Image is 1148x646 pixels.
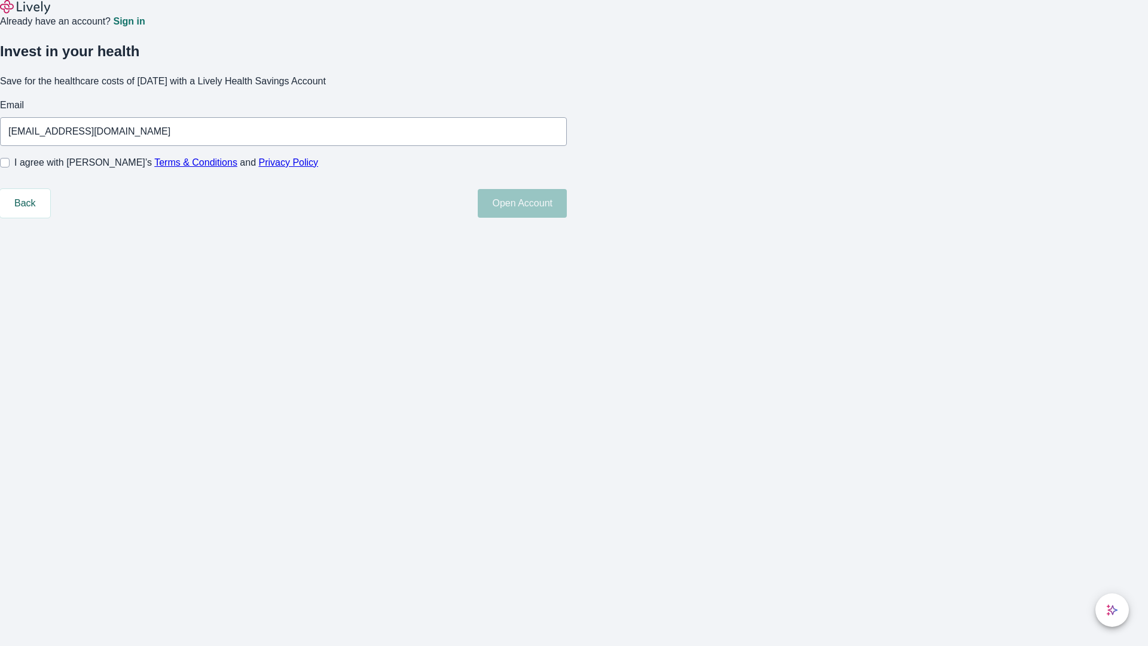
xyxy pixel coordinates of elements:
a: Privacy Policy [259,157,319,167]
a: Sign in [113,17,145,26]
a: Terms & Conditions [154,157,237,167]
svg: Lively AI Assistant [1106,604,1118,616]
span: I agree with [PERSON_NAME]’s and [14,156,318,170]
button: chat [1095,593,1129,627]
